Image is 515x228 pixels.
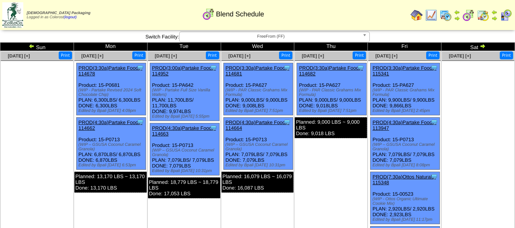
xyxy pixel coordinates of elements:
[295,117,367,138] div: Planned: 9,000 LBS ~ 9,000 LBS Done: 9,018 LBS
[226,163,293,167] div: Edited by Bpali [DATE] 10:31pm
[449,53,471,59] a: [DATE] [+]
[79,108,146,113] div: Edited by Bpali [DATE] 4:09pm
[76,118,146,170] div: Product: 15-P0713 PLAN: 6,870LBS / 6,870LBS DONE: 6,870LBS
[372,108,440,113] div: Edited by Bpali [DATE] 2:45pm
[223,63,293,115] div: Product: 15-PA627 PLAN: 9,000LBS / 9,000LBS DONE: 9,008LBS
[223,118,293,170] div: Product: 15-P0713 PLAN: 7,079LBS / 7,079LBS DONE: 7,079LBS
[150,123,219,175] div: Product: 15-P0713 PLAN: 7,079LBS / 7,079LBS DONE: 7,079LBS
[79,163,146,167] div: Edited by Bpali [DATE] 6:53pm
[372,120,436,131] a: PROD(4:30a)Partake Foods-113947
[371,172,440,224] div: Product: 15-00523 PLAN: 2,920LBS / 2,920LBS DONE: 2,923LBS
[283,118,291,126] img: Tooltip
[372,197,440,206] div: (WIP - Ottos Organic Ultimate Cookie Mix)
[372,217,440,222] div: Edited by Bpali [DATE] 11:17pm
[0,43,74,51] td: Sun
[81,53,103,59] a: [DATE] [+]
[299,108,366,113] div: Edited by Bpali [DATE] 7:51pm
[430,64,438,72] img: Tooltip
[299,65,363,77] a: PROD(3:30a)Partake Foods-114682
[152,169,219,173] div: Edited by Bpali [DATE] 10:31pm
[491,15,497,21] img: arrowright.gif
[279,51,292,59] button: Print
[430,118,438,126] img: Tooltip
[302,53,324,59] a: [DATE] [+]
[283,64,291,72] img: Tooltip
[64,15,77,19] a: (logout)
[411,9,423,21] img: home.gif
[147,43,221,51] td: Tue
[372,65,436,77] a: PROD(3:30a)Partake Foods-115341
[76,63,146,115] div: Product: 15-P0681 PLAN: 6,300LBS / 6,300LBS DONE: 6,300LBS
[152,148,219,157] div: (WIP – GSUSA Coconut Caramel Granola)
[371,118,440,170] div: Product: 15-P0713 PLAN: 7,079LBS / 7,079LBS DONE: 7,079LBS
[454,15,460,21] img: arrowright.gif
[216,10,264,18] span: Blend Schedule
[357,64,364,72] img: Tooltip
[430,173,438,180] img: Tooltip
[294,43,368,51] td: Thu
[441,43,515,51] td: Sat
[136,64,144,72] img: Tooltip
[79,142,146,151] div: (WIP – GSUSA Coconut Caramel Granola)
[74,43,147,51] td: Mon
[500,9,512,21] img: calendarcustomer.gif
[183,32,359,41] span: FreeFrom (FF)
[462,9,475,21] img: calendarblend.gif
[480,43,486,49] img: arrowright.gif
[299,88,366,97] div: (WIP - PAR Classic Grahams Mix Formula)
[2,2,23,28] img: zoroco-logo-small.webp
[353,51,366,59] button: Print
[297,63,366,115] div: Product: 15-PA627 PLAN: 9,000LBS / 9,000LBS DONE: 9,018LBS
[477,9,489,21] img: calendarinout.gif
[221,172,294,193] div: Planned: 16,079 LBS ~ 16,079 LBS Done: 16,087 LBS
[372,163,440,167] div: Edited by Bpali [DATE] 8:08pm
[440,9,452,21] img: calendarprod.gif
[228,53,250,59] a: [DATE] [+]
[132,51,146,59] button: Print
[426,51,440,59] button: Print
[202,8,215,20] img: calendarblend.gif
[210,124,217,132] img: Tooltip
[226,120,290,131] a: PROD(4:30a)Partake Foods-114664
[152,114,219,119] div: Edited by Bpali [DATE] 5:55pm
[500,51,513,59] button: Print
[226,108,293,113] div: Edited by Bpali [DATE] 7:51pm
[152,125,216,137] a: PROD(4:30a)Partake Foods-114663
[210,64,217,72] img: Tooltip
[8,53,30,59] a: [DATE] [+]
[206,51,219,59] button: Print
[29,43,35,49] img: arrowleft.gif
[371,63,440,115] div: Product: 15-PA627 PLAN: 9,900LBS / 9,900LBS DONE: 9,866LBS
[372,88,440,97] div: (WIP - PAR Classic Grahams Mix Formula)
[148,177,220,198] div: Planned: 18,779 LBS ~ 18,779 LBS Done: 17,053 LBS
[425,9,437,21] img: line_graph.gif
[372,142,440,151] div: (WIP – GSUSA Coconut Caramel Granola)
[155,53,177,59] a: [DATE] [+]
[152,88,219,97] div: (WIP - Partake Full Size Vanilla Wafers)
[59,51,72,59] button: Print
[375,53,398,59] a: [DATE] [+]
[226,65,290,77] a: PROD(3:30a)Partake Foods-114681
[79,120,143,131] a: PROD(4:30a)Partake Foods-114662
[74,172,147,193] div: Planned: 13,170 LBS ~ 13,170 LBS Done: 13,170 LBS
[491,9,497,15] img: arrowleft.gif
[27,11,90,19] span: Logged in as Colerost
[152,65,216,77] a: PROD(3:00a)Partake Foods-114952
[226,88,293,97] div: (WIP - PAR Classic Grahams Mix Formula)
[150,63,219,121] div: Product: 15-PA642 PLAN: 11,700LBS / 11,700LBS DONE: 9,974LBS
[368,43,441,51] td: Fri
[79,88,146,97] div: (WIP - Partake Revised 2024 Soft Chocolate Chip)
[221,43,294,51] td: Wed
[454,9,460,15] img: arrowleft.gif
[136,118,144,126] img: Tooltip
[79,65,143,77] a: PROD(3:30a)Partake Foods-114678
[372,174,436,185] a: PROD(7:30a)Ottos Naturals-115348
[27,11,90,15] span: [DEMOGRAPHIC_DATA] Packaging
